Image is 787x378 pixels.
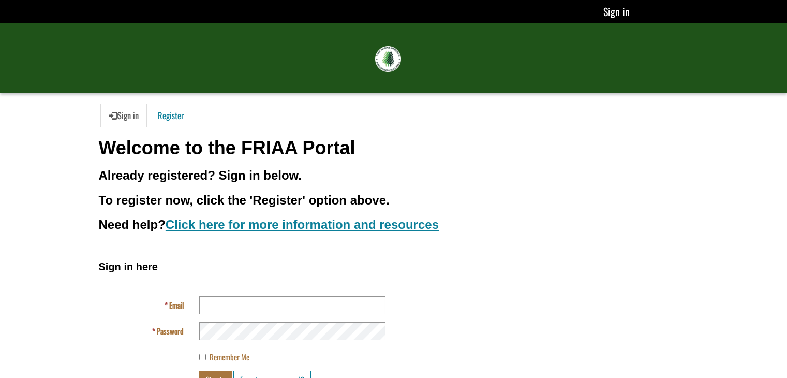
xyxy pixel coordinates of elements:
input: Remember Me [199,354,206,360]
h3: To register now, click the 'Register' option above. [99,194,689,207]
a: Click here for more information and resources [166,217,439,231]
img: FRIAA Submissions Portal [375,46,401,72]
h3: Need help? [99,218,689,231]
h3: Already registered? Sign in below. [99,169,689,182]
span: Remember Me [210,351,249,362]
h1: Welcome to the FRIAA Portal [99,138,689,158]
span: Sign in here [99,261,158,272]
a: Register [150,104,192,127]
span: Email [169,299,184,311]
a: Sign in [603,4,630,19]
a: Sign in [100,104,147,127]
span: Password [157,325,184,337]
